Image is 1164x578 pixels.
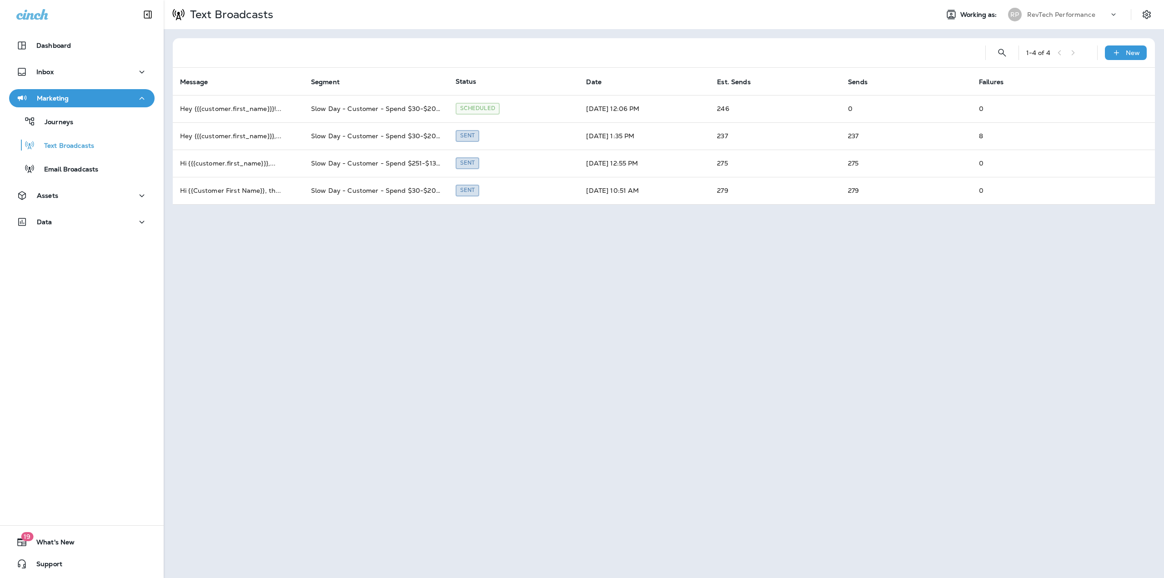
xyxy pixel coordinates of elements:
[841,122,972,150] td: 237
[9,533,155,551] button: 19What's New
[311,78,340,86] span: Segment
[579,95,710,122] td: [DATE] 12:06 PM
[9,36,155,55] button: Dashboard
[579,150,710,177] td: [DATE] 12:55 PM
[979,78,1003,86] span: Failures
[9,112,155,131] button: Journeys
[456,186,480,194] span: Created by Zachary Nottke
[456,157,480,169] div: Sent
[311,78,351,86] span: Segment
[304,122,448,150] td: Slow Day - Customer - Spend $30-$200 last return between 90-730 days
[1008,8,1022,21] div: RP
[979,78,1015,86] span: Failures
[579,177,710,204] td: [DATE] 10:51 AM
[456,77,477,85] span: Status
[35,166,98,174] p: Email Broadcasts
[180,78,220,86] span: Message
[456,131,480,139] span: Created by Zachary Nottke
[456,130,480,141] div: Sent
[173,177,304,204] td: Hi {{Customer First Name}}, th ...
[9,89,155,107] button: Marketing
[1026,49,1050,56] div: 1 - 4 of 4
[27,560,62,571] span: Support
[841,150,972,177] td: 275
[37,95,69,102] p: Marketing
[960,11,999,19] span: Working as:
[1139,6,1155,23] button: Settings
[579,122,710,150] td: [DATE] 1:35 PM
[180,78,208,86] span: Message
[9,186,155,205] button: Assets
[972,95,1103,122] td: 0
[9,136,155,155] button: Text Broadcasts
[456,185,480,196] div: Sent
[456,158,480,166] span: Created by Zachary Nottke
[1126,49,1140,56] p: New
[841,95,972,122] td: 0
[173,95,304,122] td: Hey {{{customer.first_name}}}! ...
[135,5,161,24] button: Collapse Sidebar
[186,8,273,21] p: Text Broadcasts
[27,538,75,549] span: What's New
[9,555,155,573] button: Support
[972,150,1103,177] td: 0
[972,177,1103,204] td: 0
[710,122,841,150] td: 237
[173,122,304,150] td: Hey {{{customer.first_name}}}, ...
[36,68,54,75] p: Inbox
[710,150,841,177] td: 275
[35,142,94,151] p: Text Broadcasts
[586,78,602,86] span: Date
[304,95,448,122] td: Slow Day - Customer - Spend $30-$200 last return between 90-730 days
[9,213,155,231] button: Data
[1027,11,1095,18] p: RevTech Performance
[586,78,613,86] span: Date
[972,122,1103,150] td: 8
[9,63,155,81] button: Inbox
[456,104,500,112] span: Created by Zachary Nottke
[848,78,879,86] span: Sends
[35,118,73,127] p: Journeys
[37,192,58,199] p: Assets
[173,150,304,177] td: Hi {{{customer.first_name}}}, ...
[710,177,841,204] td: 279
[848,78,868,86] span: Sends
[841,177,972,204] td: 279
[9,159,155,178] button: Email Broadcasts
[993,44,1011,62] button: Search Text Broadcasts
[21,532,33,541] span: 19
[717,78,762,86] span: Est. Sends
[717,78,750,86] span: Est. Sends
[710,95,841,122] td: 246
[304,150,448,177] td: Slow Day - Customer - Spend $251-$1300 last return between 14-365 days
[37,218,52,226] p: Data
[304,177,448,204] td: Slow Day - Customer - Spend $30-$200 last return between 90-730 days
[456,103,500,114] div: Scheduled
[36,42,71,49] p: Dashboard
